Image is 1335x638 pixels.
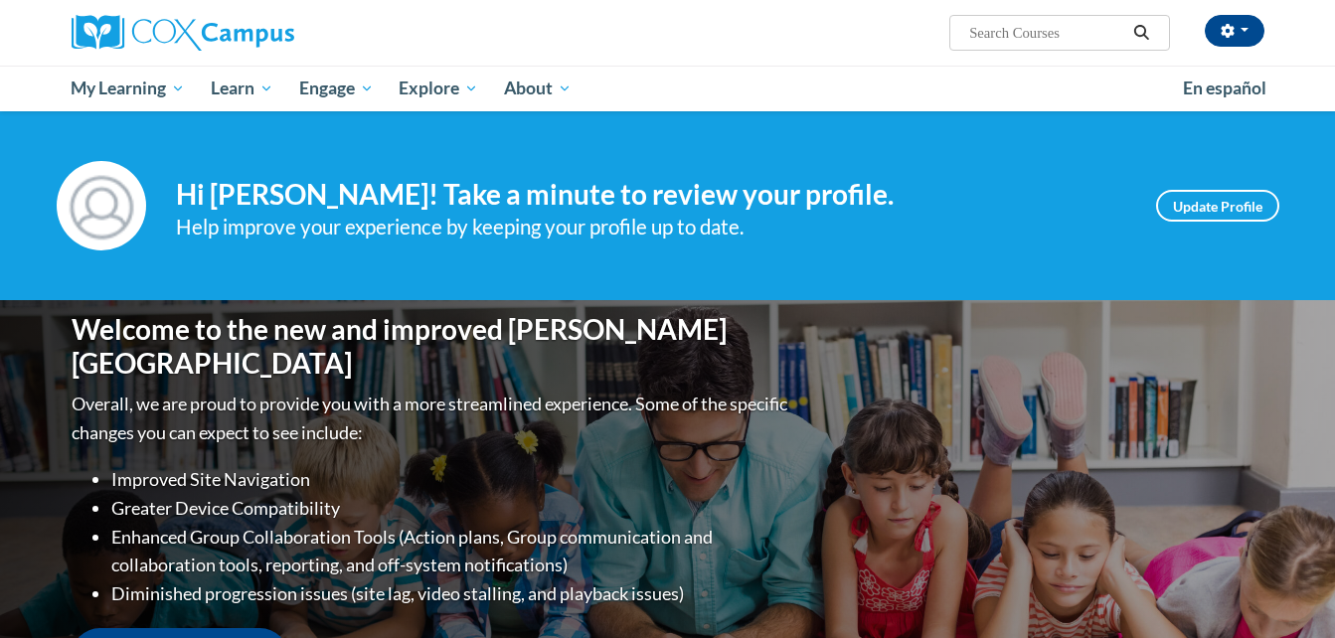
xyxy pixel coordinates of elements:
[59,66,199,111] a: My Learning
[1255,558,1319,622] iframe: Button to launch messaging window
[72,390,792,447] p: Overall, we are proud to provide you with a more streamlined experience. Some of the specific cha...
[299,77,374,100] span: Engage
[71,77,185,100] span: My Learning
[176,178,1126,212] h4: Hi [PERSON_NAME]! Take a minute to review your profile.
[491,66,584,111] a: About
[1170,68,1279,109] a: En español
[967,21,1126,45] input: Search Courses
[1205,15,1264,47] button: Account Settings
[57,161,146,250] img: Profile Image
[198,66,286,111] a: Learn
[386,66,491,111] a: Explore
[111,494,792,523] li: Greater Device Compatibility
[111,465,792,494] li: Improved Site Navigation
[72,15,449,51] a: Cox Campus
[1183,78,1266,98] span: En español
[211,77,273,100] span: Learn
[111,523,792,580] li: Enhanced Group Collaboration Tools (Action plans, Group communication and collaboration tools, re...
[399,77,478,100] span: Explore
[286,66,387,111] a: Engage
[504,77,572,100] span: About
[176,211,1126,243] div: Help improve your experience by keeping your profile up to date.
[111,579,792,608] li: Diminished progression issues (site lag, video stalling, and playback issues)
[1126,21,1156,45] button: Search
[1156,190,1279,222] a: Update Profile
[72,15,294,51] img: Cox Campus
[42,66,1294,111] div: Main menu
[72,313,792,380] h1: Welcome to the new and improved [PERSON_NAME][GEOGRAPHIC_DATA]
